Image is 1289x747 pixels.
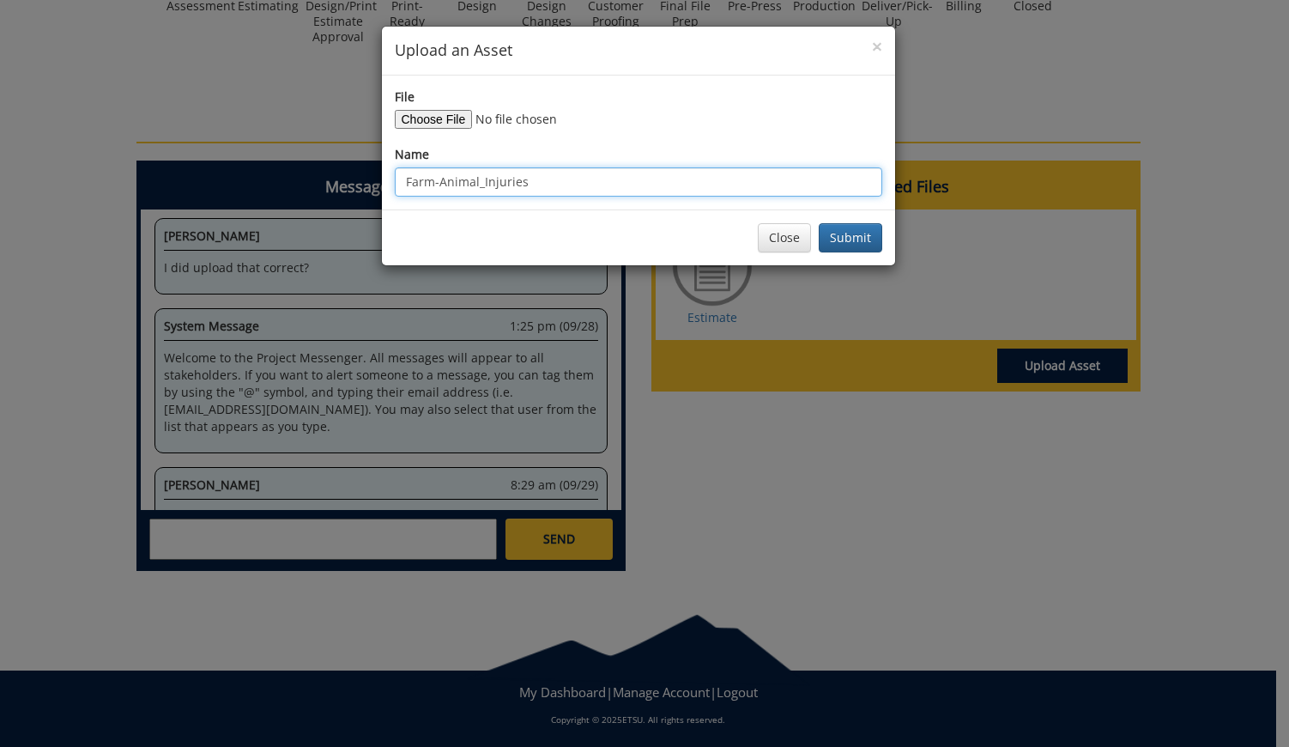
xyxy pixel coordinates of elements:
span: × [872,34,882,58]
label: Name [395,146,429,163]
h4: Upload an Asset [395,39,882,62]
label: File [395,88,415,106]
button: Submit [819,223,882,252]
button: Close [758,223,811,252]
button: Close [872,38,882,56]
